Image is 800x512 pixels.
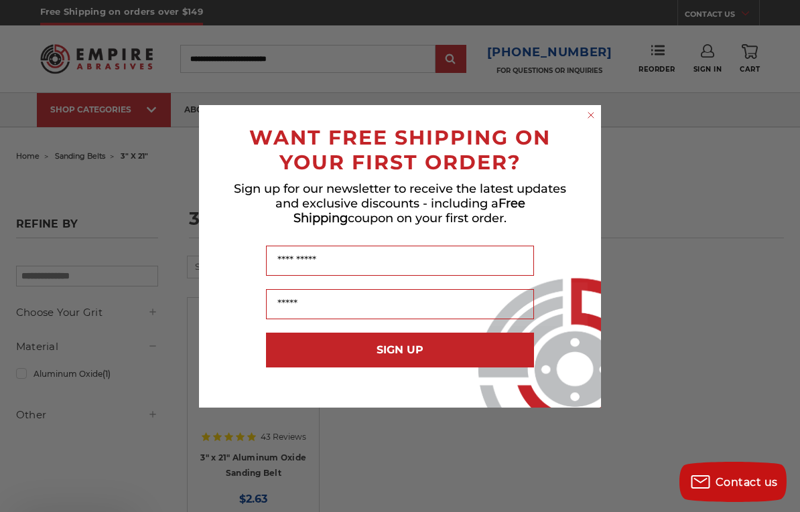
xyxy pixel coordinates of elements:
[716,476,778,489] span: Contact us
[234,181,566,226] span: Sign up for our newsletter to receive the latest updates and exclusive discounts - including a co...
[293,196,525,226] span: Free Shipping
[679,462,787,502] button: Contact us
[266,333,534,367] button: SIGN UP
[249,125,551,175] span: WANT FREE SHIPPING ON YOUR FIRST ORDER?
[584,108,598,122] button: Close dialog
[266,289,534,319] input: Email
